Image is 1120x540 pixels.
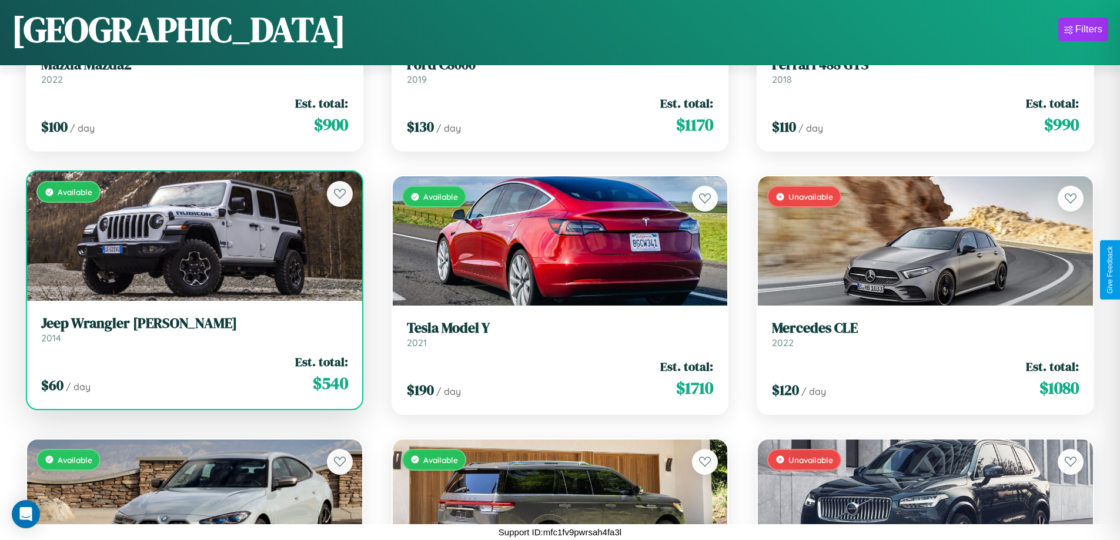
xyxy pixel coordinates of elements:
span: 2022 [41,73,63,85]
h3: Mercedes CLE [772,320,1079,337]
div: Filters [1075,24,1102,35]
span: $ 1080 [1039,376,1079,400]
span: Unavailable [788,455,833,465]
span: 2018 [772,73,792,85]
a: Jeep Wrangler [PERSON_NAME]2014 [41,315,348,344]
span: / day [436,122,461,134]
span: $ 1170 [676,113,713,136]
span: Est. total: [660,358,713,375]
span: $ 190 [407,380,434,400]
span: Est. total: [660,95,713,112]
span: 2014 [41,332,61,344]
h3: Tesla Model Y [407,320,714,337]
a: Ford C80002019 [407,56,714,85]
span: $ 130 [407,117,434,136]
span: Available [423,455,458,465]
span: Est. total: [295,353,348,370]
span: $ 900 [314,113,348,136]
span: $ 100 [41,117,68,136]
a: Ferrari 488 GTS2018 [772,56,1079,85]
span: / day [798,122,823,134]
p: Support ID: mfc1fv9pwrsah4fa3l [499,524,621,540]
span: Available [58,455,92,465]
span: $ 990 [1044,113,1079,136]
h3: Ferrari 488 GTS [772,56,1079,73]
span: / day [436,385,461,397]
span: Est. total: [1026,95,1079,112]
h3: Mazda Mazda2 [41,56,348,73]
span: Available [58,187,92,197]
span: / day [801,385,826,397]
a: Mazda Mazda22022 [41,56,348,85]
a: Tesla Model Y2021 [407,320,714,348]
span: $ 110 [772,117,796,136]
h3: Jeep Wrangler [PERSON_NAME] [41,315,348,332]
div: Give Feedback [1106,246,1114,294]
span: $ 540 [313,371,348,395]
span: $ 1710 [676,376,713,400]
h1: [GEOGRAPHIC_DATA] [12,5,346,53]
h3: Ford C8000 [407,56,714,73]
a: Mercedes CLE2022 [772,320,1079,348]
span: $ 60 [41,375,63,395]
button: Filters [1058,18,1108,41]
span: Est. total: [1026,358,1079,375]
div: Open Intercom Messenger [12,500,40,528]
span: Unavailable [788,192,833,202]
span: Est. total: [295,95,348,112]
span: / day [66,381,91,393]
span: 2019 [407,73,427,85]
span: Available [423,192,458,202]
span: 2022 [772,337,794,348]
span: $ 120 [772,380,799,400]
span: 2021 [407,337,427,348]
span: / day [70,122,95,134]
